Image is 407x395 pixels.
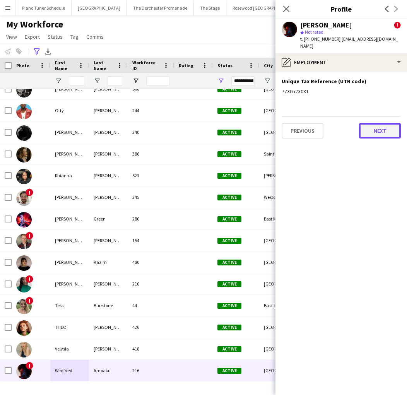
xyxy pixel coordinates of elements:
[128,78,174,99] div: 568
[83,32,107,42] a: Comms
[259,295,306,316] div: Basildon
[89,78,128,99] div: [PERSON_NAME]
[259,165,306,186] div: [PERSON_NAME] Coldfield
[128,360,174,381] div: 216
[259,100,306,121] div: [GEOGRAPHIC_DATA]
[50,186,89,208] div: [PERSON_NAME]
[259,121,306,143] div: [GEOGRAPHIC_DATA]
[132,60,160,71] span: Workforce ID
[89,165,128,186] div: [PERSON_NAME]
[16,342,32,357] img: Velysia Wallis
[259,143,306,164] div: Saint Neots
[6,33,17,40] span: View
[16,63,29,68] span: Photo
[128,273,174,294] div: 210
[259,273,306,294] div: [GEOGRAPHIC_DATA]
[50,360,89,381] div: Winifried
[16,364,32,379] img: Winifried Amoaku
[128,143,174,164] div: 386
[217,130,241,135] span: Active
[50,251,89,273] div: [PERSON_NAME]
[50,338,89,359] div: Velysia
[300,36,340,42] span: t. [PHONE_NUMBER]
[25,33,40,40] span: Export
[16,125,32,141] img: Patrick Reis
[108,76,123,85] input: Last Name Filter Input
[146,76,169,85] input: Workforce ID Filter Input
[259,186,306,208] div: Westcliff-on-Sea
[89,208,128,229] div: Green
[217,173,241,179] span: Active
[394,22,401,29] span: !
[217,108,241,114] span: Active
[16,299,32,314] img: Tess Burrstone
[50,100,89,121] div: Otty
[50,208,89,229] div: [PERSON_NAME]
[50,165,89,186] div: Rhianna
[3,32,20,42] a: View
[226,0,302,15] button: Rosewood [GEOGRAPHIC_DATA]
[16,0,72,15] button: Piano Tuner Schedule
[127,0,194,15] button: The Dorchester Promenade
[67,32,82,42] a: Tag
[50,121,89,143] div: [PERSON_NAME]
[359,123,401,139] button: Next
[94,60,114,71] span: Last Name
[179,63,193,68] span: Rating
[305,29,323,35] span: Not rated
[259,360,306,381] div: [GEOGRAPHIC_DATA]
[128,186,174,208] div: 345
[89,186,128,208] div: [PERSON_NAME]
[259,316,306,338] div: [GEOGRAPHIC_DATA]
[128,165,174,186] div: 523
[32,47,41,56] app-action-btn: Advanced filters
[22,32,43,42] a: Export
[26,362,33,369] span: !
[89,230,128,251] div: [PERSON_NAME]
[217,325,241,330] span: Active
[275,53,407,72] div: Employment
[50,78,89,99] div: [PERSON_NAME]
[16,169,32,184] img: Rhianna Keane
[217,63,233,68] span: Status
[89,316,128,338] div: [PERSON_NAME]
[86,33,104,40] span: Comms
[50,295,89,316] div: Tess
[50,143,89,164] div: [PERSON_NAME]
[48,33,63,40] span: Status
[55,77,62,84] button: Open Filter Menu
[16,234,32,249] img: Ross Harmon
[128,121,174,143] div: 340
[217,195,241,200] span: Active
[217,368,241,374] span: Active
[89,143,128,164] div: [PERSON_NAME]
[26,232,33,239] span: !
[282,78,366,85] h3: Unique Tax Reference (UTR code)
[264,77,271,84] button: Open Filter Menu
[217,281,241,287] span: Active
[89,360,128,381] div: Amoaku
[70,33,79,40] span: Tag
[89,295,128,316] div: Burrstone
[128,316,174,338] div: 426
[128,295,174,316] div: 44
[282,88,401,95] div: 7730523081
[44,32,66,42] a: Status
[72,0,127,15] button: [GEOGRAPHIC_DATA]
[300,22,352,29] div: [PERSON_NAME]
[217,77,224,84] button: Open Filter Menu
[89,121,128,143] div: [PERSON_NAME]
[132,77,139,84] button: Open Filter Menu
[259,78,306,99] div: [GEOGRAPHIC_DATA]
[217,303,241,309] span: Active
[16,104,32,119] img: Otty Warmann
[300,36,398,49] span: | [EMAIL_ADDRESS][DOMAIN_NAME]
[217,260,241,265] span: Active
[50,316,89,338] div: THEO
[217,346,241,352] span: Active
[217,238,241,244] span: Active
[43,47,53,56] app-action-btn: Export XLSX
[16,82,32,97] img: Oliver Cheney
[69,76,84,85] input: First Name Filter Input
[50,273,89,294] div: [PERSON_NAME]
